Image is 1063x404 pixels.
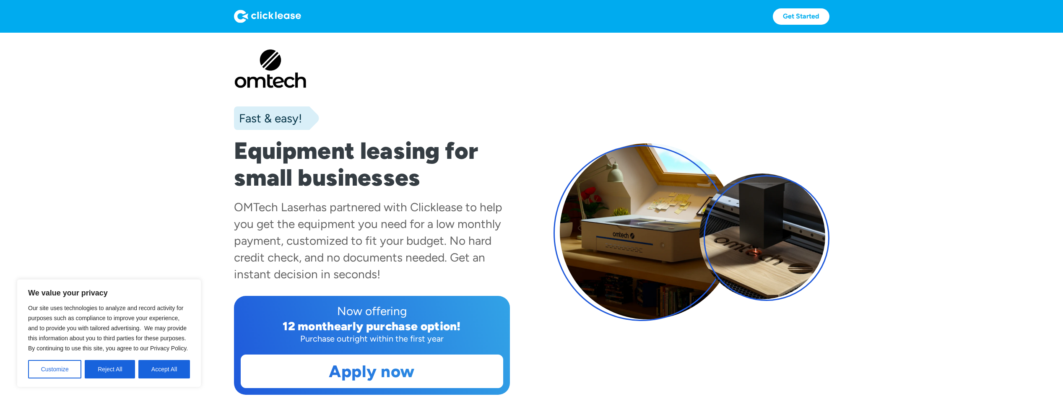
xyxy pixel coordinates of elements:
p: We value your privacy [28,288,190,298]
div: Purchase outright within the first year [241,333,503,344]
button: Customize [28,360,81,378]
a: Apply now [241,355,503,388]
button: Reject All [85,360,135,378]
h1: Equipment leasing for small businesses [234,137,510,191]
div: OMTech Laser [234,200,309,214]
button: Accept All [138,360,190,378]
div: has partnered with Clicklease to help you get the equipment you need for a low monthly payment, c... [234,200,502,281]
div: Fast & easy! [234,110,302,127]
div: early purchase option! [334,319,461,333]
div: Now offering [241,303,503,319]
div: 12 month [283,319,334,333]
span: Our site uses technologies to analyze and record activity for purposes such as compliance to impr... [28,305,188,352]
div: We value your privacy [17,279,201,387]
img: Logo [234,10,301,23]
a: Get Started [773,8,829,25]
